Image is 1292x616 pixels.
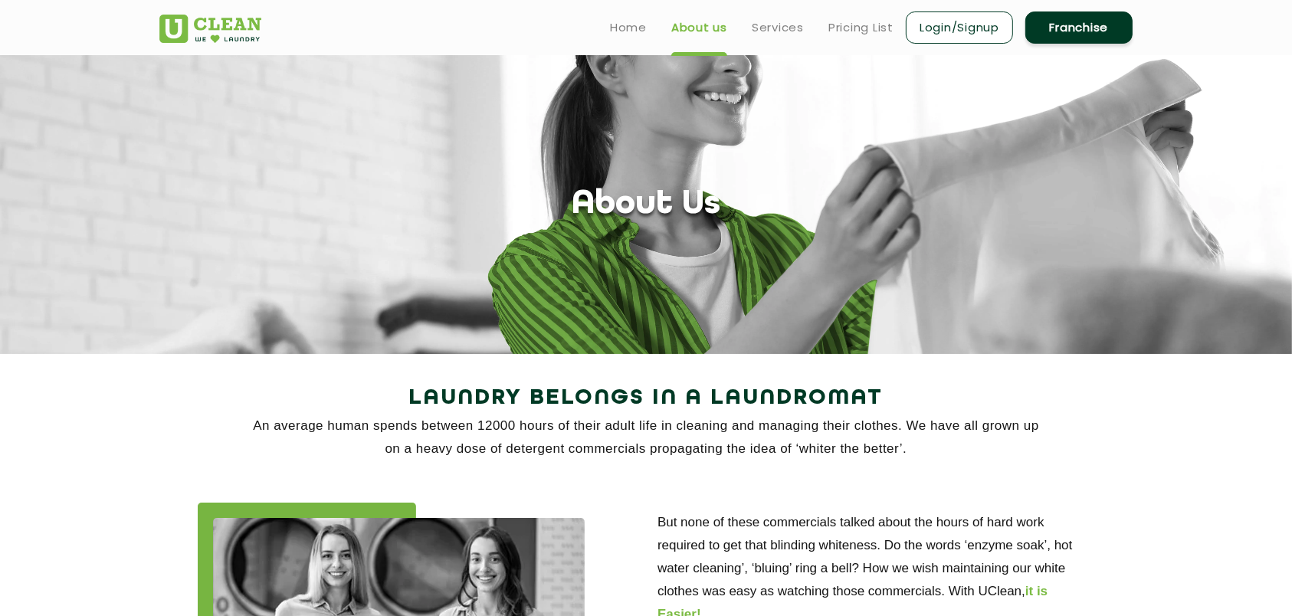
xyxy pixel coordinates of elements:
[159,414,1133,460] p: An average human spends between 12000 hours of their adult life in cleaning and managing their cl...
[610,18,647,37] a: Home
[159,380,1133,417] h2: Laundry Belongs in a Laundromat
[159,15,261,43] img: UClean Laundry and Dry Cleaning
[906,11,1013,44] a: Login/Signup
[671,18,727,37] a: About us
[828,18,894,37] a: Pricing List
[1025,11,1133,44] a: Franchise
[572,185,720,224] h1: About Us
[752,18,804,37] a: Services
